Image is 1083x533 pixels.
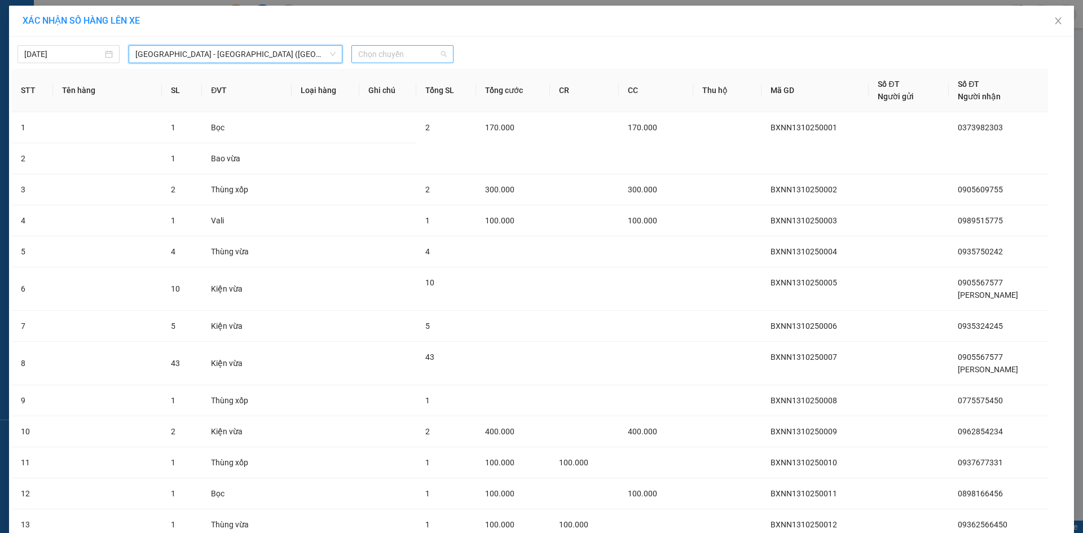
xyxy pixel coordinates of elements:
span: 1 [171,396,175,405]
th: Loại hàng [292,69,359,112]
td: Kiện vừa [202,311,292,342]
span: 0962854234 [958,427,1003,436]
td: Vali [202,205,292,236]
span: 5 [171,321,175,331]
span: BXNN1310250005 [771,278,837,287]
span: BXNN1310250008 [771,396,837,405]
span: 0373982303 [958,123,1003,132]
span: 100.000 [628,216,657,225]
span: Số ĐT [878,80,899,89]
span: 1 [425,458,430,467]
td: Bọc [202,112,292,143]
td: Kiện vừa [202,342,292,385]
td: 7 [12,311,53,342]
span: 0935324245 [958,321,1003,331]
span: 1 [425,396,430,405]
span: Số ĐT [958,80,979,89]
span: 100.000 [485,520,514,529]
span: 4 [171,247,175,256]
span: 100.000 [485,489,514,498]
span: BXNN1310250001 [771,123,837,132]
span: 2 [425,123,430,132]
th: CR [550,69,619,112]
span: 2 [425,185,430,194]
td: 12 [12,478,53,509]
span: down [329,51,336,58]
span: 0775575450 [958,396,1003,405]
th: CC [619,69,693,112]
span: Chọn chuyến [358,46,447,63]
span: 43 [171,359,180,368]
span: 100.000 [485,216,514,225]
span: 0989515775 [958,216,1003,225]
span: 2 [171,427,175,436]
span: Hà Nội - Đà Nẵng (Hàng) [135,46,336,63]
span: 170.000 [628,123,657,132]
span: 100.000 [559,458,588,467]
span: BXNN1310250011 [771,489,837,498]
span: BXNN1310250010 [771,458,837,467]
td: 11 [12,447,53,478]
span: 100.000 [485,458,514,467]
span: 400.000 [628,427,657,436]
td: 3 [12,174,53,205]
td: Bọc [202,478,292,509]
td: 2 [12,143,53,174]
td: Kiện vừa [202,267,292,311]
td: 5 [12,236,53,267]
td: 8 [12,342,53,385]
span: Người gửi [878,92,914,101]
span: 170.000 [485,123,514,132]
span: 0905609755 [958,185,1003,194]
td: Thùng vừa [202,236,292,267]
span: BXNN1310250004 [771,247,837,256]
span: BXNN1310250007 [771,353,837,362]
th: SL [162,69,202,112]
td: 9 [12,385,53,416]
td: Thùng xốp [202,447,292,478]
span: 0905567577 [958,353,1003,362]
th: Thu hộ [693,69,762,112]
span: 400.000 [485,427,514,436]
span: 300.000 [485,185,514,194]
span: 1 [425,489,430,498]
span: 2 [171,185,175,194]
span: 1 [171,458,175,467]
span: 1 [171,489,175,498]
input: 13/10/2025 [24,48,103,60]
span: XÁC NHẬN SỐ HÀNG LÊN XE [23,15,140,26]
span: 43 [425,353,434,362]
button: Close [1042,6,1074,37]
span: 10 [425,278,434,287]
span: 1 [425,216,430,225]
td: 6 [12,267,53,311]
td: 1 [12,112,53,143]
span: BXNN1310250003 [771,216,837,225]
span: BXNN1310250012 [771,520,837,529]
span: 1 [171,154,175,163]
td: Kiện vừa [202,416,292,447]
span: 1 [171,520,175,529]
span: BXNN1310250009 [771,427,837,436]
span: [PERSON_NAME] [958,290,1018,299]
span: BXNN1310250002 [771,185,837,194]
span: 1 [425,520,430,529]
span: 0935750242 [958,247,1003,256]
span: 10 [171,284,180,293]
th: ĐVT [202,69,292,112]
span: 1 [171,123,175,132]
td: 4 [12,205,53,236]
span: BXNN1310250006 [771,321,837,331]
span: 5 [425,321,430,331]
span: 1 [171,216,175,225]
span: 100.000 [559,520,588,529]
th: STT [12,69,53,112]
span: Người nhận [958,92,1001,101]
td: Thùng xốp [202,174,292,205]
span: 09362566450 [958,520,1007,529]
span: 300.000 [628,185,657,194]
span: 100.000 [628,489,657,498]
td: Bao vừa [202,143,292,174]
span: close [1054,16,1063,25]
th: Tên hàng [53,69,162,112]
